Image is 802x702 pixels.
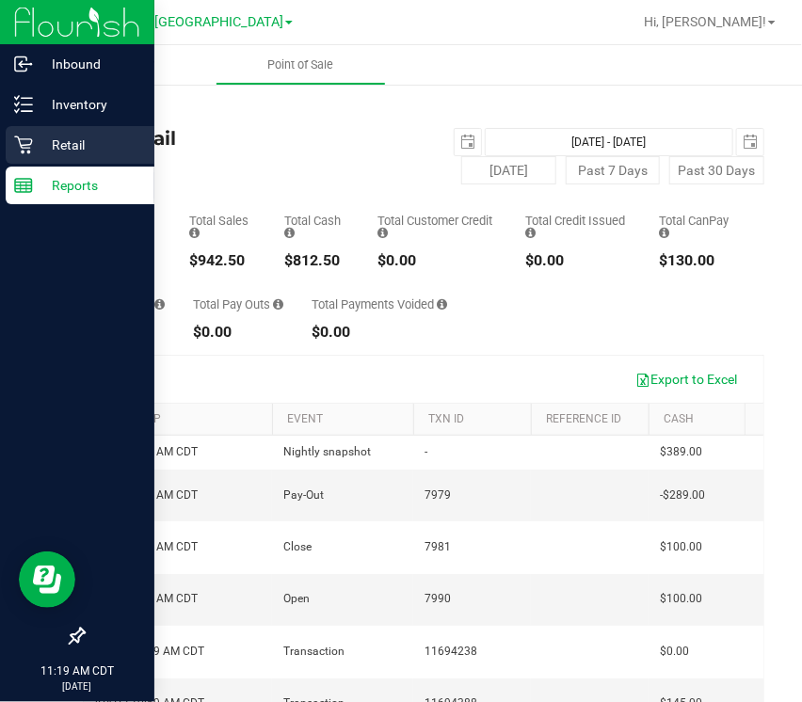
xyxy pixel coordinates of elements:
i: Sum of all cash pay-outs removed from the till within the date range. [273,298,283,311]
span: 11694238 [425,643,477,661]
div: $130.00 [659,253,736,268]
i: Sum of all successful, non-voided payment transaction amounts using CanPay (as well as manual Can... [659,227,669,239]
a: TXN ID [428,412,464,425]
button: [DATE] [461,156,556,184]
span: -$289.00 [660,487,705,504]
div: Total Sales [189,215,257,239]
i: Sum of all successful, non-voided payment transaction amounts (excluding tips and transaction fee... [189,227,200,239]
div: Total Customer Credit [378,215,498,239]
button: Export to Excel [623,363,749,395]
i: Sum of all successful, non-voided cash payment transaction amounts (excluding tips and transactio... [285,227,296,239]
a: Point of Sale [216,45,386,85]
span: $100.00 [660,590,702,608]
button: Past 30 Days [669,156,764,184]
span: Nightly snapshot [283,443,371,461]
i: Sum of all successful, non-voided payment transaction amounts using account credit as the payment... [378,227,389,239]
span: Point of Sale [242,56,359,73]
div: $812.50 [285,253,350,268]
a: Cash [664,412,694,425]
div: Total Credit Issued [525,215,631,239]
span: 7979 [425,487,451,504]
span: Pay-Out [283,487,324,504]
p: Retail [33,134,146,156]
p: 11:19 AM CDT [8,662,146,679]
span: Open [283,590,310,608]
div: Total Cash [285,215,350,239]
p: Inbound [33,53,146,75]
inline-svg: Reports [14,176,33,195]
i: Sum of all successful refund transaction amounts from purchase returns resulting in account credi... [525,227,536,239]
div: $0.00 [193,325,283,340]
h4: Till Detail [83,128,424,149]
span: $100.00 [660,538,702,556]
inline-svg: Retail [14,136,33,154]
i: Sum of all voided payment transaction amounts (excluding tips and transaction fees) within the da... [437,298,447,311]
div: Total CanPay [659,215,736,239]
a: Event [287,412,323,425]
span: Close [283,538,312,556]
span: Hi, [PERSON_NAME]! [644,14,766,29]
div: $0.00 [525,253,631,268]
div: $0.00 [312,325,447,340]
span: $389.00 [660,443,702,461]
p: [DATE] [8,679,146,694]
p: Inventory [33,93,146,116]
p: Reports [33,174,146,197]
iframe: Resource center [19,551,75,608]
inline-svg: Inventory [14,95,33,114]
span: TX Austin [GEOGRAPHIC_DATA] [91,14,283,30]
div: Total Pay Outs [193,298,283,311]
div: Total Payments Voided [312,298,447,311]
i: Sum of all cash pay-ins added to the till within the date range. [154,298,165,311]
div: $0.00 [378,253,498,268]
inline-svg: Inbound [14,55,33,73]
span: select [737,129,763,155]
div: $942.50 [189,253,257,268]
a: REFERENCE ID [546,412,621,425]
span: 7981 [425,538,451,556]
span: $0.00 [660,643,689,661]
span: Transaction [283,643,345,661]
span: 7990 [425,590,451,608]
span: select [455,129,481,155]
button: Past 7 Days [566,156,661,184]
span: - [425,443,427,461]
